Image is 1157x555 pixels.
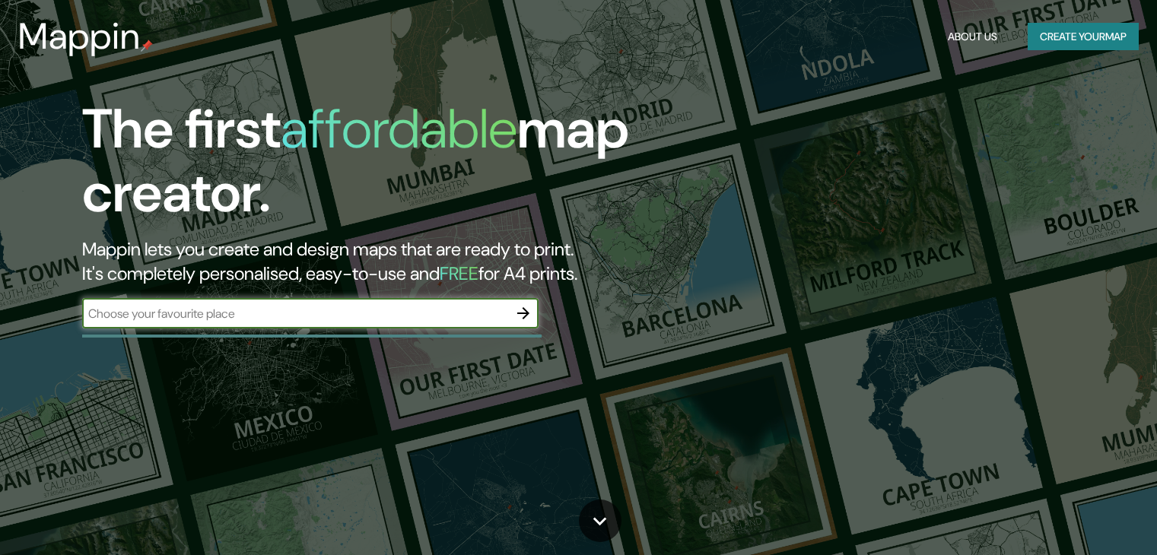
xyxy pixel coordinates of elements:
button: Create yourmap [1028,23,1139,51]
h1: The first map creator. [82,97,661,237]
h1: affordable [281,94,517,164]
img: mappin-pin [141,40,153,52]
h3: Mappin [18,15,141,58]
input: Choose your favourite place [82,305,508,322]
h2: Mappin lets you create and design maps that are ready to print. It's completely personalised, eas... [82,237,661,286]
button: About Us [942,23,1003,51]
h5: FREE [440,262,478,285]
